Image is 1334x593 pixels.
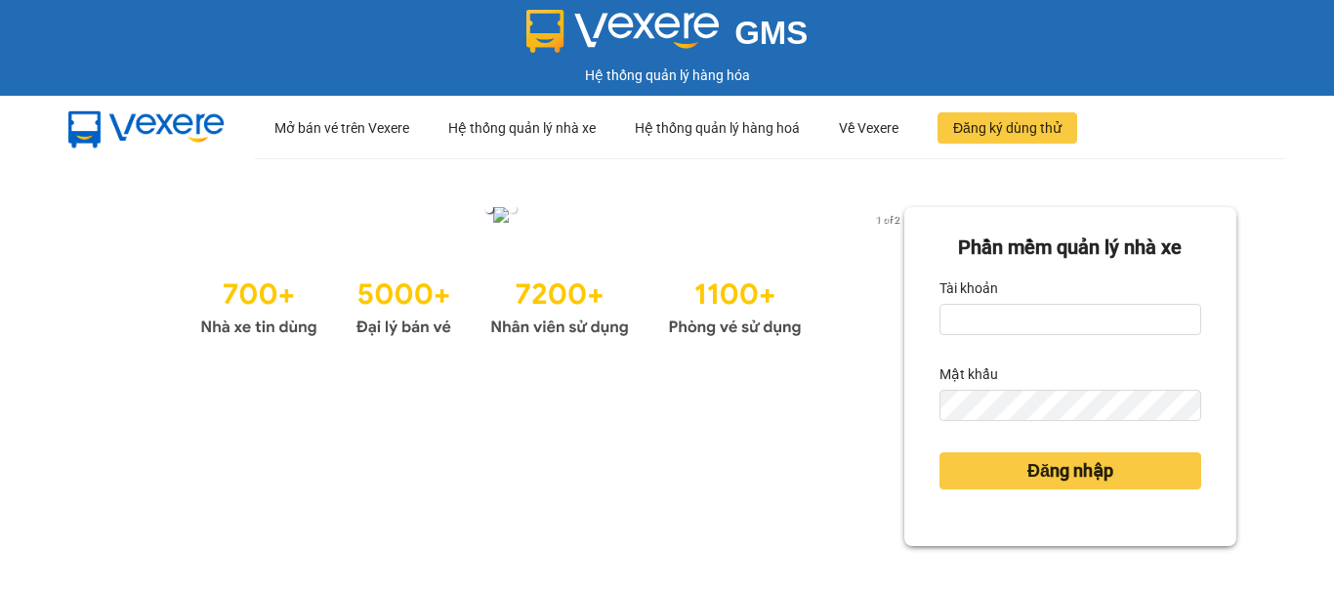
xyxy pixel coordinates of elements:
[509,205,517,213] li: slide item 2
[526,10,720,53] img: logo 2
[49,96,244,160] img: mbUUG5Q.png
[485,205,493,213] li: slide item 1
[5,64,1329,86] div: Hệ thống quản lý hàng hóa
[938,112,1077,144] button: Đăng ký dùng thử
[98,207,125,229] button: previous slide / item
[877,207,904,229] button: next slide / item
[939,390,1201,421] input: Mật khẩu
[939,273,998,304] label: Tài khoản
[448,97,596,159] div: Hệ thống quản lý nhà xe
[939,452,1201,489] button: Đăng nhập
[1027,457,1113,485] span: Đăng nhập
[839,97,898,159] div: Về Vexere
[939,359,998,390] label: Mật khẩu
[939,304,1201,335] input: Tài khoản
[526,29,809,45] a: GMS
[870,207,904,233] p: 1 of 2
[953,117,1062,139] span: Đăng ký dùng thử
[274,97,409,159] div: Mở bán vé trên Vexere
[200,268,802,342] img: Statistics.png
[635,97,800,159] div: Hệ thống quản lý hàng hoá
[939,233,1201,263] div: Phần mềm quản lý nhà xe
[734,15,808,51] span: GMS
